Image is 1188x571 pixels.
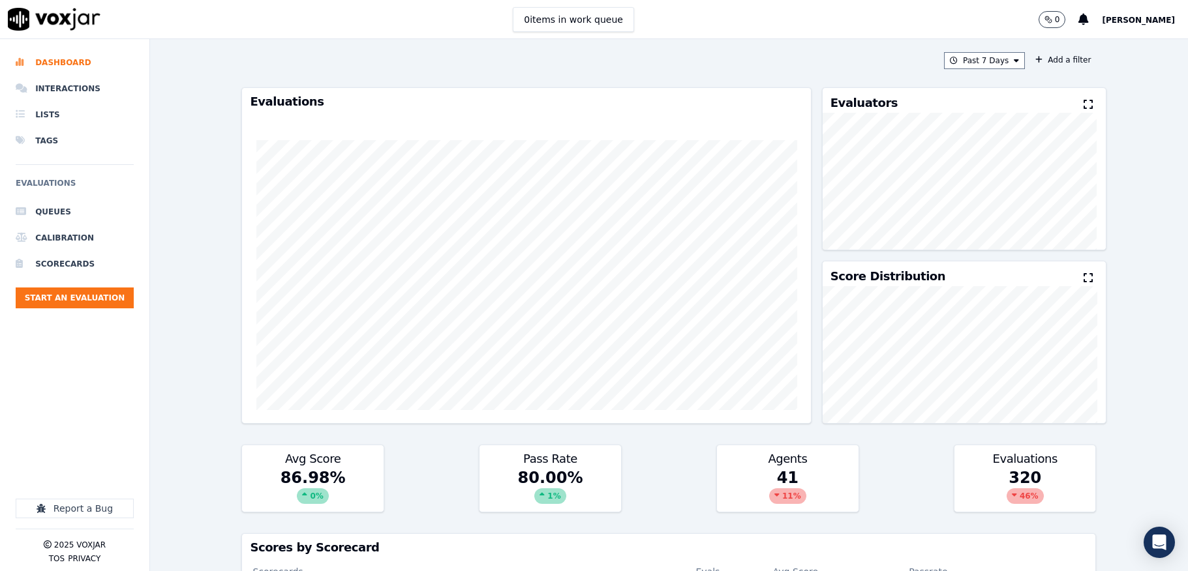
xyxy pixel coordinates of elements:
[16,76,134,102] a: Interactions
[1039,11,1079,28] button: 0
[68,553,100,564] button: Privacy
[242,467,383,512] div: 86.98 %
[16,287,134,308] button: Start an Evaluation
[250,542,1088,553] h3: Scores by Scorecard
[1102,16,1175,25] span: [PERSON_NAME]
[725,453,850,465] h3: Agents
[954,467,1095,512] div: 320
[16,102,134,128] a: Lists
[962,453,1088,465] h3: Evaluations
[16,50,134,76] a: Dashboard
[16,251,134,277] a: Scorecards
[830,271,945,282] h3: Score Distribution
[1039,11,1066,28] button: 0
[16,175,134,199] h6: Evaluations
[16,128,134,154] a: Tags
[534,488,566,504] div: 1 %
[480,467,620,512] div: 80.00 %
[16,199,134,225] a: Queues
[513,7,634,32] button: 0items in work queue
[769,488,806,504] div: 11 %
[1102,12,1188,27] button: [PERSON_NAME]
[16,499,134,518] button: Report a Bug
[54,540,106,550] p: 2025 Voxjar
[250,453,375,465] h3: Avg Score
[297,488,328,504] div: 0 %
[944,52,1025,69] button: Past 7 Days
[1055,14,1060,25] p: 0
[8,8,100,31] img: voxjar logo
[1144,527,1175,558] div: Open Intercom Messenger
[1030,52,1096,68] button: Add a filter
[717,467,858,512] div: 41
[1007,488,1044,504] div: 46 %
[16,225,134,251] a: Calibration
[250,96,802,108] h3: Evaluations
[49,553,65,564] button: TOS
[487,453,613,465] h3: Pass Rate
[830,97,898,109] h3: Evaluators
